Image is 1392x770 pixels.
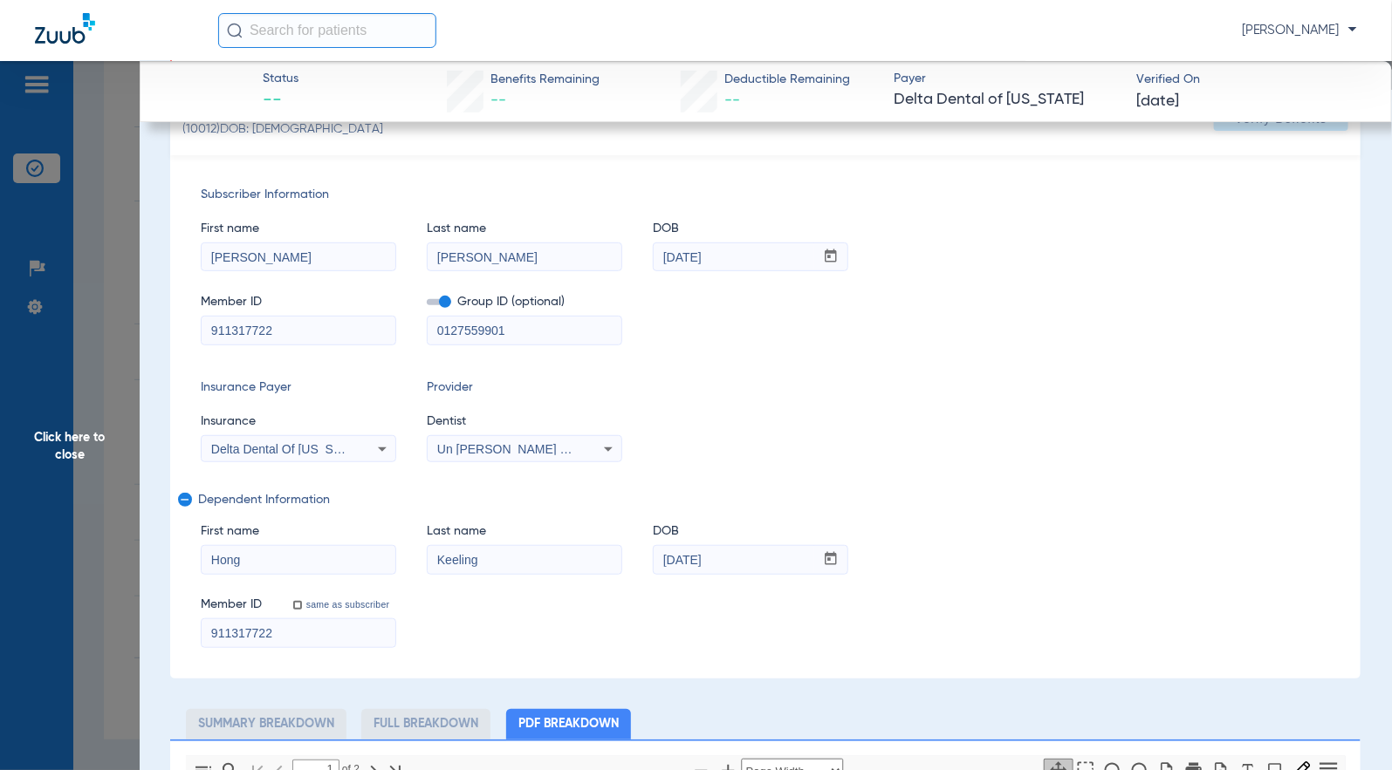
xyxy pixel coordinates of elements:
span: Group ID (optional) [427,293,622,311]
span: -- [725,92,741,108]
input: Search for patients [218,13,436,48]
span: DOB [653,220,848,238]
span: Payer [895,70,1121,88]
span: -- [491,92,507,108]
span: Last name [427,522,622,541]
span: Subscriber Information [201,186,1330,204]
span: Insurance [201,412,396,431]
span: First name [201,220,396,238]
span: Un [PERSON_NAME] D.d.s. 1538171780 [437,442,663,456]
li: Summary Breakdown [186,709,346,739]
span: Member ID [201,293,396,311]
span: Member ID [201,596,262,614]
span: Delta Dental Of [US_STATE] [211,442,367,456]
span: Last name [427,220,622,238]
span: Insurance Payer [201,378,396,397]
span: (10012) DOB: [DEMOGRAPHIC_DATA] [182,120,383,139]
span: Dependent Information [198,493,1327,507]
span: Provider [427,378,622,397]
button: Open calendar [814,546,848,574]
span: Deductible Remaining [725,71,851,89]
button: Open calendar [814,243,848,271]
li: PDF Breakdown [506,709,631,739]
span: Verified On [1136,71,1363,89]
mat-icon: remove [178,493,189,514]
span: [DATE] [1136,91,1179,112]
span: DOB [653,522,848,541]
li: Full Breakdown [361,709,490,739]
button: Verify Benefits [1214,106,1348,131]
span: Dentist [427,412,622,431]
span: Status [264,70,299,88]
iframe: Chat Widget [1305,686,1392,770]
span: First name [201,522,396,541]
span: Delta Dental of [US_STATE] [895,89,1121,111]
span: [PERSON_NAME] [1242,22,1357,39]
span: Benefits Remaining [491,71,600,89]
span: -- [264,89,299,113]
img: Zuub Logo [35,13,95,44]
img: Search Icon [227,23,243,38]
label: same as subscriber [303,598,390,610]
